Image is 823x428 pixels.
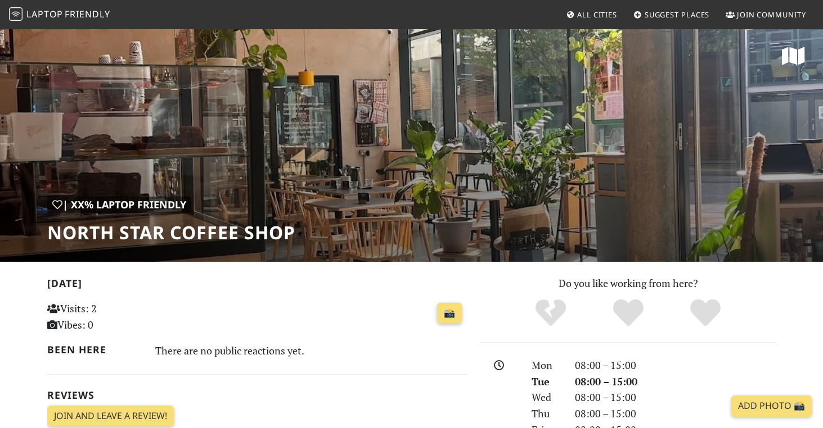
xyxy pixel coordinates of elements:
[47,300,178,333] p: Visits: 2 Vibes: 0
[26,8,63,20] span: Laptop
[47,277,467,294] h2: [DATE]
[525,389,568,406] div: Wed
[568,406,783,422] div: 08:00 – 15:00
[480,275,776,292] p: Do you like working from here?
[568,374,783,390] div: 08:00 – 15:00
[568,389,783,406] div: 08:00 – 15:00
[525,374,568,390] div: Tue
[568,357,783,374] div: 08:00 – 15:00
[47,389,467,401] h2: Reviews
[525,406,568,422] div: Thu
[667,298,744,329] div: Definitely!
[65,8,110,20] span: Friendly
[731,395,812,417] a: Add Photo 📸
[47,406,174,427] a: Join and leave a review!
[47,222,295,243] h1: North Star Coffee Shop
[525,357,568,374] div: Mon
[645,10,710,20] span: Suggest Places
[9,5,110,25] a: LaptopFriendly LaptopFriendly
[629,4,714,25] a: Suggest Places
[590,298,667,329] div: Yes
[155,342,467,359] div: There are no public reactions yet.
[47,197,191,213] div: | XX% Laptop Friendly
[561,4,622,25] a: All Cities
[577,10,617,20] span: All Cities
[9,7,23,21] img: LaptopFriendly
[512,298,590,329] div: No
[47,344,142,356] h2: Been here
[737,10,806,20] span: Join Community
[721,4,811,25] a: Join Community
[437,303,462,324] a: 📸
